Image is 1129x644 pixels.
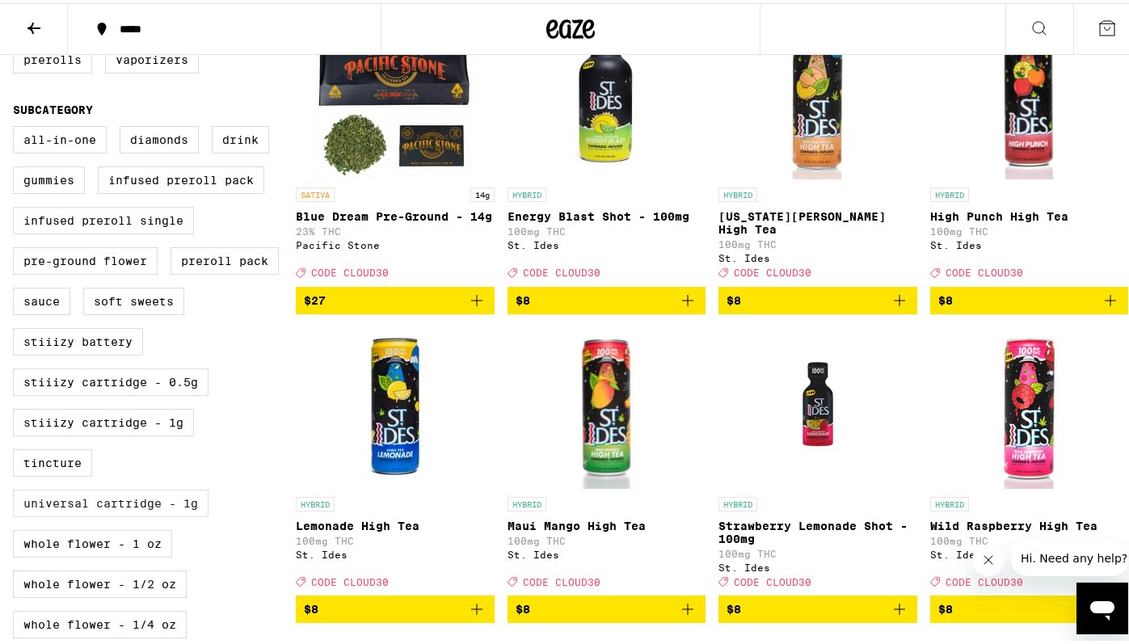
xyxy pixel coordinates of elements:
[13,608,187,635] label: Whole Flower - 1/4 oz
[930,223,1129,234] p: 100mg THC
[508,184,546,199] p: HYBRID
[930,237,1129,247] div: St. Ides
[311,265,389,276] span: CODE CLOUD30
[13,527,172,554] label: Whole Flower - 1 oz
[516,600,530,612] span: $8
[296,532,495,543] p: 100mg THC
[83,284,184,312] label: Soft Sweets
[718,250,917,260] div: St. Ides
[296,494,335,508] p: HYBRID
[930,532,1129,543] p: 100mg THC
[508,494,546,508] p: HYBRID
[718,15,917,283] a: Open page for Georgia Peach High Tea from St. Ides
[296,546,495,557] div: St. Ides
[311,574,389,584] span: CODE CLOUD30
[930,494,969,508] p: HYBRID
[734,265,811,276] span: CODE CLOUD30
[516,291,530,304] span: $8
[718,236,917,246] p: 100mg THC
[930,15,1129,283] a: Open page for High Punch High Tea from St. Ides
[13,123,107,150] label: All-In-One
[13,325,143,352] label: STIIIZY Battery
[727,291,741,304] span: $8
[737,15,899,176] img: St. Ides - Georgia Peach High Tea
[972,541,1005,573] iframe: Close message
[304,600,318,612] span: $8
[718,184,757,199] p: HYBRID
[508,324,706,592] a: Open page for Maui Mango High Tea from St. Ides
[930,516,1129,529] p: Wild Raspberry High Tea
[718,559,917,570] div: St. Ides
[948,15,1110,176] img: St. Ides - High Punch High Tea
[13,486,209,514] label: Universal Cartridge - 1g
[13,365,209,393] label: STIIIZY Cartridge - 0.5g
[948,324,1110,486] img: St. Ides - Wild Raspberry High Tea
[105,43,199,70] label: Vaporizers
[13,43,92,70] label: Prerolls
[508,237,706,247] div: St. Ides
[296,15,495,283] a: Open page for Blue Dream Pre-Ground - 14g from Pacific Stone
[930,324,1129,592] a: Open page for Wild Raspberry High Tea from St. Ides
[296,592,495,620] button: Add to bag
[946,265,1023,276] span: CODE CLOUD30
[13,446,92,474] label: Tincture
[718,516,917,542] p: Strawberry Lemonade Shot - 100mg
[508,15,706,283] a: Open page for Energy Blast Shot - 100mg from St. Ides
[304,291,326,304] span: $27
[1011,537,1128,573] iframe: Message from company
[938,291,953,304] span: $8
[938,600,953,612] span: $8
[296,237,495,247] div: Pacific Stone
[296,284,495,311] button: Add to bag
[946,574,1023,584] span: CODE CLOUD30
[718,207,917,233] p: [US_STATE][PERSON_NAME] High Tea
[525,15,687,176] img: St. Ides - Energy Blast Shot - 100mg
[296,184,335,199] p: SATIVA
[523,265,600,276] span: CODE CLOUD30
[737,324,899,486] img: St. Ides - Strawberry Lemonade Shot - 100mg
[718,284,917,311] button: Add to bag
[314,324,476,486] img: St. Ides - Lemonade High Tea
[930,592,1129,620] button: Add to bag
[930,546,1129,557] div: St. Ides
[470,184,495,199] p: 14g
[508,223,706,234] p: 100mg THC
[13,284,70,312] label: Sauce
[1076,579,1128,631] iframe: Button to launch messaging window
[930,284,1129,311] button: Add to bag
[508,516,706,529] p: Maui Mango High Tea
[98,163,264,191] label: Infused Preroll Pack
[296,223,495,234] p: 23% THC
[718,494,757,508] p: HYBRID
[525,324,688,486] img: St. Ides - Maui Mango High Tea
[296,516,495,529] p: Lemonade High Tea
[734,574,811,584] span: CODE CLOUD30
[930,207,1129,220] p: High Punch High Tea
[523,574,600,584] span: CODE CLOUD30
[508,284,706,311] button: Add to bag
[718,592,917,620] button: Add to bag
[718,324,917,592] a: Open page for Strawberry Lemonade Shot - 100mg from St. Ides
[13,100,93,113] legend: Subcategory
[13,244,158,271] label: Pre-ground Flower
[930,184,969,199] p: HYBRID
[727,600,741,612] span: $8
[171,244,279,271] label: Preroll Pack
[718,545,917,556] p: 100mg THC
[13,163,85,191] label: Gummies
[13,406,194,433] label: STIIIZY Cartridge - 1g
[13,204,194,231] label: Infused Preroll Single
[508,207,706,220] p: Energy Blast Shot - 100mg
[314,15,476,176] img: Pacific Stone - Blue Dream Pre-Ground - 14g
[296,207,495,220] p: Blue Dream Pre-Ground - 14g
[13,567,187,595] label: Whole Flower - 1/2 oz
[508,532,706,543] p: 100mg THC
[296,324,495,592] a: Open page for Lemonade High Tea from St. Ides
[508,592,706,620] button: Add to bag
[508,546,706,557] div: St. Ides
[120,123,199,150] label: Diamonds
[212,123,269,150] label: Drink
